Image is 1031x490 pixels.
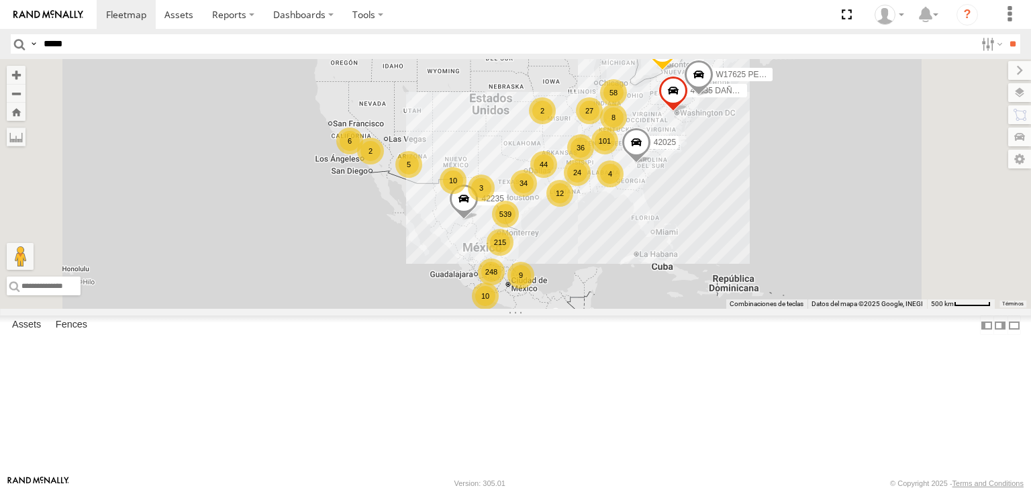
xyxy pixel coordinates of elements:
[454,479,505,487] div: Version: 305.01
[927,299,995,309] button: Escala del mapa: 500 km por 51 píxeles
[529,97,556,124] div: 2
[478,258,505,285] div: 248
[591,128,618,154] div: 101
[530,151,557,178] div: 44
[564,159,591,186] div: 24
[7,103,26,121] button: Zoom Home
[7,128,26,146] label: Measure
[13,10,83,19] img: rand-logo.svg
[576,97,603,124] div: 27
[716,70,785,79] span: W17625 PERDIDO
[492,201,519,228] div: 539
[49,316,94,335] label: Fences
[5,316,48,335] label: Assets
[481,194,503,203] span: 42235
[600,79,627,106] div: 58
[976,34,1005,54] label: Search Filter Options
[980,315,993,335] label: Dock Summary Table to the Left
[28,34,39,54] label: Search Query
[507,262,534,289] div: 9
[870,5,909,25] div: Angel Dominguez
[890,479,1024,487] div: © Copyright 2025 -
[1008,315,1021,335] label: Hide Summary Table
[956,4,978,26] i: ?
[1008,150,1031,168] label: Map Settings
[812,300,923,307] span: Datos del mapa ©2025 Google, INEGI
[7,477,69,490] a: Visit our Website
[952,479,1024,487] a: Terms and Conditions
[7,84,26,103] button: Zoom out
[7,243,34,270] button: Arrastra al hombrecito al mapa para abrir Street View
[546,180,573,207] div: 12
[993,315,1007,335] label: Dock Summary Table to the Right
[7,66,26,84] button: Zoom in
[336,128,363,154] div: 6
[440,167,467,194] div: 10
[510,170,537,197] div: 34
[357,138,384,164] div: 2
[654,138,676,147] span: 42025
[1002,301,1024,307] a: Términos
[487,229,513,256] div: 215
[691,86,750,95] span: 40335 DAÑADO
[567,134,594,161] div: 36
[730,299,803,309] button: Combinaciones de teclas
[395,151,422,178] div: 5
[597,160,624,187] div: 4
[600,104,627,131] div: 8
[472,283,499,309] div: 10
[468,175,495,201] div: 3
[931,300,954,307] span: 500 km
